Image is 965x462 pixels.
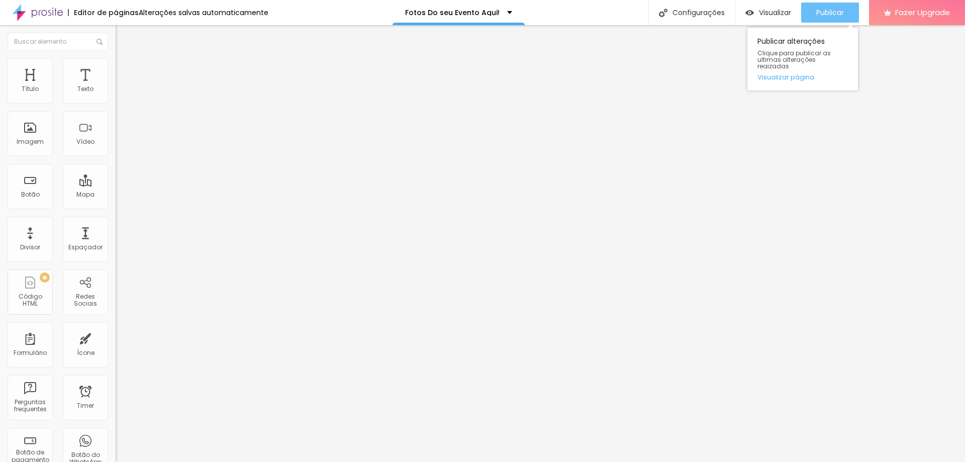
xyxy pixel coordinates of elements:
button: Visualizar [735,3,801,23]
div: Texto [77,85,93,93]
input: Buscar elemento [8,33,108,51]
div: Mapa [76,191,94,198]
div: Divisor [20,244,40,251]
button: Publicar [801,3,859,23]
p: Fotos Do seu Evento Aqui! [405,9,500,16]
div: Formulário [14,349,47,356]
span: Publicar [816,9,844,17]
iframe: Editor [116,25,965,462]
div: Vídeo [76,138,94,145]
a: Visualizar página [757,74,848,80]
div: Timer [77,402,94,409]
div: Botão [21,191,40,198]
div: Publicar alterações [747,28,858,90]
div: Alterações salvas automaticamente [139,9,268,16]
div: Espaçador [68,244,103,251]
span: Visualizar [759,9,791,17]
div: Ícone [77,349,94,356]
img: Icone [659,9,667,17]
img: Icone [96,39,103,45]
span: Clique para publicar as ultimas alterações reaizadas [757,50,848,70]
div: Editor de páginas [68,9,139,16]
div: Imagem [17,138,44,145]
div: Redes Sociais [65,293,105,308]
img: view-1.svg [745,9,754,17]
div: Perguntas frequentes [10,399,50,413]
div: Código HTML [10,293,50,308]
span: Fazer Upgrade [895,8,950,17]
div: Título [22,85,39,93]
